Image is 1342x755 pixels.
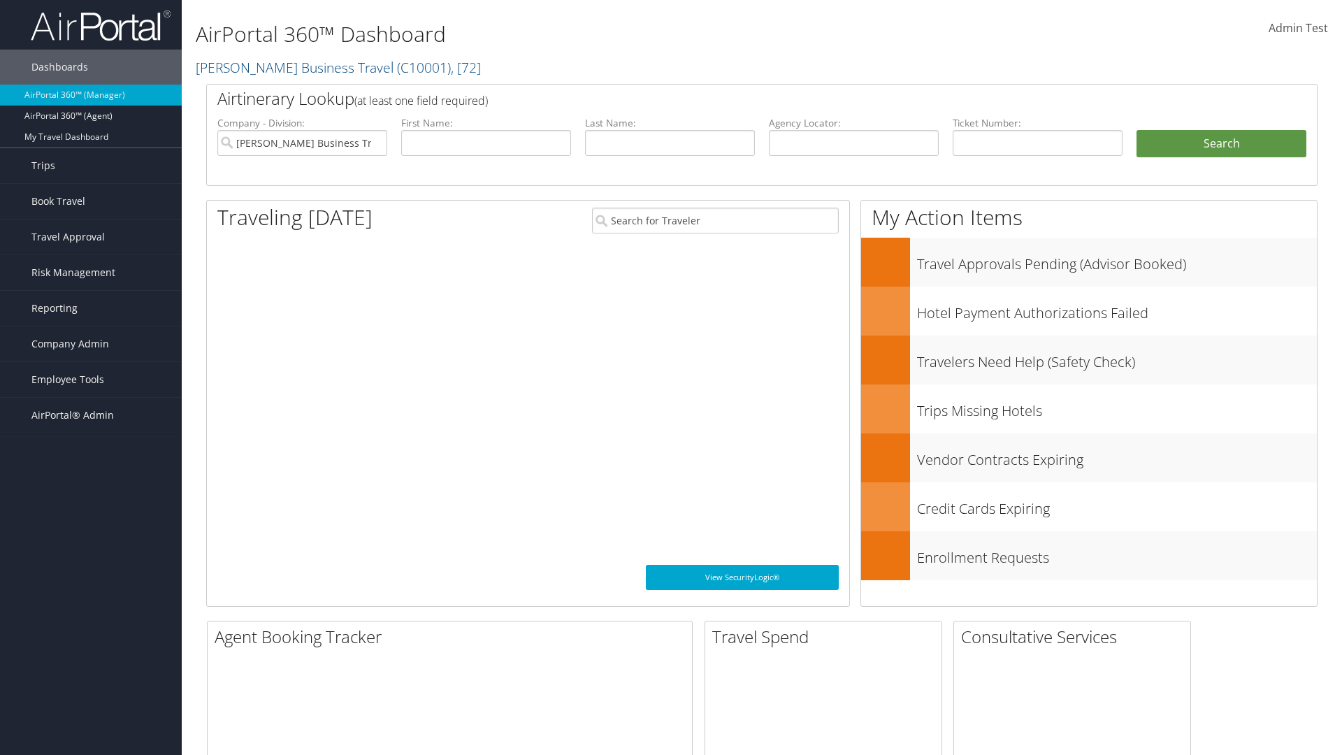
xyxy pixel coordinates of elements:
h3: Vendor Contracts Expiring [917,443,1317,470]
h3: Hotel Payment Authorizations Failed [917,296,1317,323]
label: Agency Locator: [769,116,939,130]
span: , [ 72 ] [451,58,481,77]
span: Book Travel [31,184,85,219]
span: Company Admin [31,326,109,361]
button: Search [1137,130,1306,158]
h1: AirPortal 360™ Dashboard [196,20,951,49]
h3: Trips Missing Hotels [917,394,1317,421]
h2: Travel Spend [712,625,941,649]
a: Hotel Payment Authorizations Failed [861,287,1317,336]
a: [PERSON_NAME] Business Travel [196,58,481,77]
a: Trips Missing Hotels [861,384,1317,433]
h1: My Action Items [861,203,1317,232]
span: Employee Tools [31,362,104,397]
h3: Credit Cards Expiring [917,492,1317,519]
h2: Consultative Services [961,625,1190,649]
h1: Traveling [DATE] [217,203,373,232]
img: airportal-logo.png [31,9,171,42]
a: View SecurityLogic® [646,565,839,590]
span: Risk Management [31,255,115,290]
h2: Agent Booking Tracker [215,625,692,649]
a: Vendor Contracts Expiring [861,433,1317,482]
h3: Travel Approvals Pending (Advisor Booked) [917,247,1317,274]
a: Travel Approvals Pending (Advisor Booked) [861,238,1317,287]
h3: Enrollment Requests [917,541,1317,568]
h3: Travelers Need Help (Safety Check) [917,345,1317,372]
span: Dashboards [31,50,88,85]
a: Travelers Need Help (Safety Check) [861,336,1317,384]
span: AirPortal® Admin [31,398,114,433]
span: Admin Test [1269,20,1328,36]
h2: Airtinerary Lookup [217,87,1214,110]
span: Reporting [31,291,78,326]
label: Last Name: [585,116,755,130]
a: Enrollment Requests [861,531,1317,580]
span: Trips [31,148,55,183]
span: (at least one field required) [354,93,488,108]
a: Credit Cards Expiring [861,482,1317,531]
span: Travel Approval [31,220,105,254]
label: Ticket Number: [953,116,1123,130]
a: Admin Test [1269,7,1328,50]
span: ( C10001 ) [397,58,451,77]
label: First Name: [401,116,571,130]
label: Company - Division: [217,116,387,130]
input: Search for Traveler [592,208,839,233]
